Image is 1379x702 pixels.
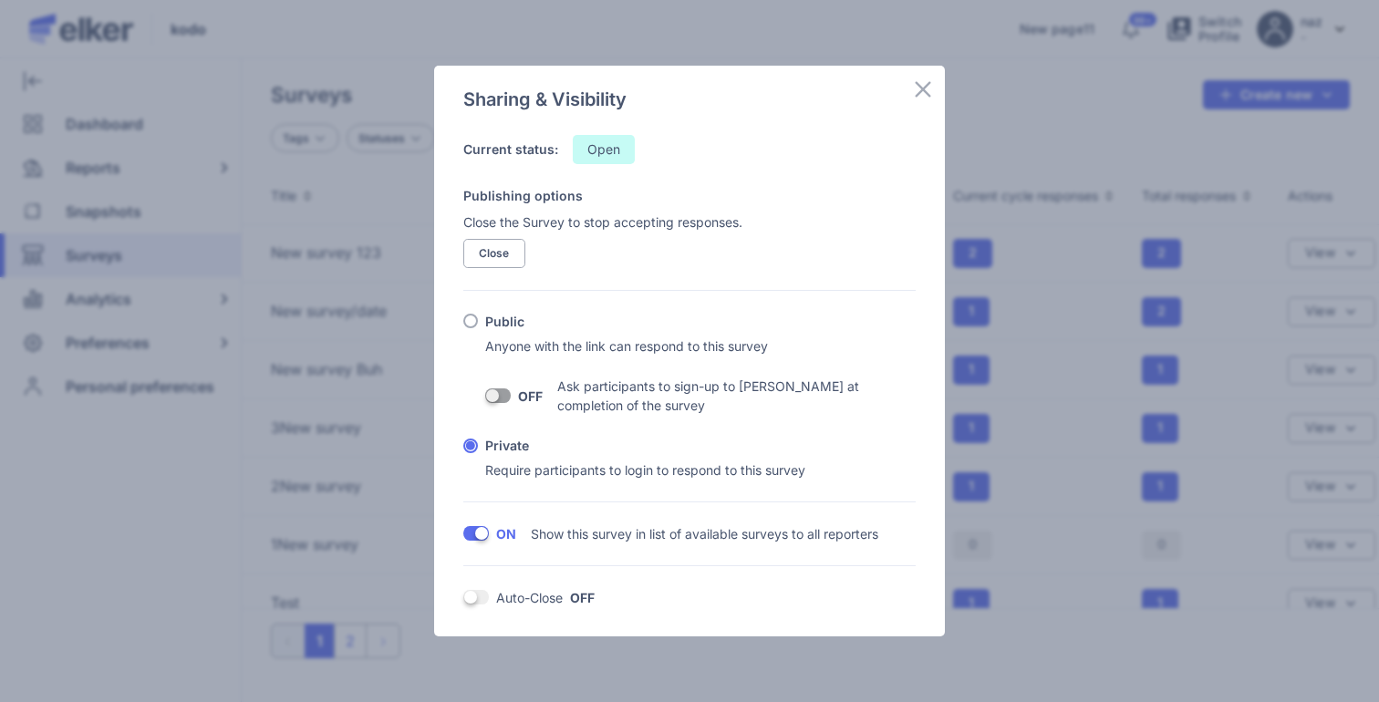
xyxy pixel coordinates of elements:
[496,524,516,543] span: ON
[531,524,878,543] span: Show this survey in list of available surveys to all reporters
[587,143,620,156] span: Open
[570,588,595,607] span: OFF
[557,377,916,415] span: Ask participants to sign-up to [PERSON_NAME] at completion of the survey
[485,313,524,330] label: Public
[463,239,525,268] button: Close
[463,212,916,232] div: Close the Survey to stop accepting responses.
[463,88,627,112] div: Sharing & Visibility
[485,437,529,454] label: Private
[496,588,563,607] span: Auto-Close
[463,139,558,159] div: Current status:
[463,186,916,205] div: Publishing options
[479,248,510,259] span: Close
[485,461,916,479] p: Require participants to login to respond to this survey
[485,337,916,355] p: Anyone with the link can respond to this survey
[518,387,543,406] span: OFF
